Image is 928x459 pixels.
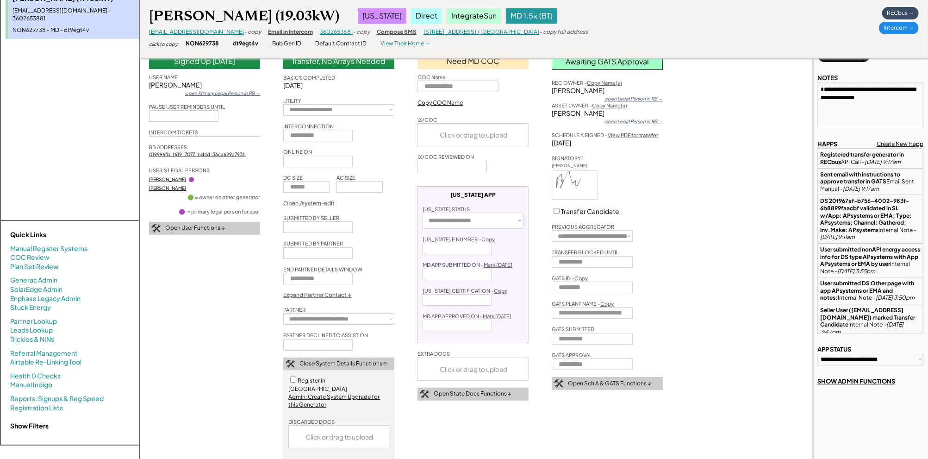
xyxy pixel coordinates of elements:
div: USER NAME [149,74,178,81]
a: SolarEdge Admin [10,285,62,294]
a: Airtable Re-Linking Tool [10,358,81,367]
a: View PDF for transfer [608,132,658,138]
em: [DATE] 9:17am [843,185,879,192]
div: END PARTNER DETAILS WINDOW [283,266,362,273]
div: Click or drag to upload [289,426,390,448]
a: Stuck Energy [10,303,51,312]
div: BASICS COMPLETED [283,74,335,81]
em: [DATE] 9:11am [820,233,855,240]
strong: Sent email with instructions to approve transfer in GATS [820,171,901,185]
label: Register in [GEOGRAPHIC_DATA] [288,377,347,392]
div: open Legal Person in RB → [604,95,663,102]
u: Copy [600,301,614,307]
div: RECbus → [882,7,919,19]
div: API Call - [820,151,921,165]
div: APP STATUS [817,345,851,353]
div: DC SIZE [283,174,303,181]
div: EXTRA DOCS [417,350,450,357]
div: IX/COC [417,116,437,123]
a: Reports: Signups & Reg Speed [10,394,104,403]
strong: Registered transfer generator in RECbus [820,151,905,165]
em: [DATE] 9:17am [865,158,901,165]
u: Copy Name(s) [587,80,622,86]
div: 🟣 = primary legal person for user [179,208,260,215]
div: PREVIOUS AGGREGATOR [552,223,614,230]
div: Direct [411,8,442,23]
div: Close System Details Functions ↑ [299,360,387,368]
div: IntegrateSun [447,8,501,23]
div: [PERSON_NAME] [149,81,260,90]
div: NOTES [817,74,838,82]
img: tool-icon.png [286,360,295,368]
div: Awaiting GATS Approval [552,54,663,69]
strong: Show Filters [10,421,49,430]
a: Generac Admin [10,276,57,285]
a: 019996fb-f619-7077-bd4d-36ca629a793b [149,151,246,157]
div: [US_STATE] [358,8,406,23]
div: Open /system-edit [283,200,335,207]
strong: Seller User ([EMAIL_ADDRESS][DOMAIN_NAME]) marked Transfer Candidate [820,307,916,328]
div: Signed Up [DATE] [149,54,260,69]
div: AC SIZE [336,174,355,181]
div: dt9egt4v [233,40,258,48]
div: - copy [353,28,370,36]
div: PARTNER [283,306,305,313]
div: SUBMITTED BY PARTNER [283,240,343,247]
div: UTILITY [283,97,301,104]
a: Health 0 Checks [10,371,61,381]
div: [EMAIL_ADDRESS][DOMAIN_NAME] - 3602653881 [12,7,134,23]
div: Compose SMS [377,28,417,36]
div: click to copy: [149,41,179,47]
img: tool-icon.png [420,390,429,398]
div: MD 1.5x (BT) [506,8,557,23]
u: Copy Name(s) [592,102,627,108]
div: - copy full address [539,28,588,36]
a: [STREET_ADDRESS] / [GEOGRAPHIC_DATA] [424,28,539,35]
div: [DATE] [552,138,663,148]
u: Copy [574,275,588,281]
div: HAPPS [817,140,837,148]
div: IX/COC REVIEWED ON [417,153,474,160]
strong: User submitted DS Other page with app APsystems or EMA and notes: [820,280,915,301]
div: INTERCOM TICKETS [149,129,198,136]
div: Quick Links [10,230,103,239]
div: Internal Note - [820,197,921,241]
div: [PERSON_NAME] [552,109,663,118]
div: SUBMITTED BY SELLER [283,214,339,221]
div: Copy COC Name [417,99,463,107]
div: Email Sent Manual - [820,171,921,193]
div: SHOW ADMIN FUNCTIONS [817,377,895,385]
div: MD APP APPROVED ON - [423,313,511,320]
a: Manual Register Systems [10,244,87,253]
u: Copy [494,288,507,294]
div: Expand Partner Contact ↓ [283,291,351,299]
div: PARTNER DECLINED TO ASSIST ON [283,332,368,339]
div: USER'S LEGAL PERSONS [149,167,210,174]
div: INTERCONNECTION [283,123,334,130]
div: open Primary Legal Person in RB → [185,90,260,96]
u: Mark [DATE] [483,313,511,319]
div: [US_STATE] E NUMBER - [423,236,495,243]
div: Admin: Create System Upgrade for this Generator [288,393,389,409]
div: REC OWNER - [552,79,622,86]
div: [PERSON_NAME] [552,86,663,95]
div: Open Sch A & GATS Functions ↓ [568,380,651,388]
div: Transfer, No Arrays Needed [283,54,394,69]
div: [US_STATE] APP [450,191,496,199]
a: Plan Set Review [10,262,59,271]
div: Click or drag to upload [418,124,529,146]
a: Registration Lists [10,403,63,413]
div: 🟣 [188,176,194,182]
div: Need MD COC [417,54,529,69]
a: Enphase Legacy Admin [10,294,81,303]
div: RB ADDRESSES [149,144,187,151]
div: Click or drag to upload [418,358,529,380]
a: Trickies & NINs [10,335,54,344]
a: Partner Lookup [10,317,57,326]
div: ONLINE ON [283,148,312,155]
div: Create New Happ [877,140,923,148]
div: Internal Note - [820,307,921,335]
div: 🟢 = owner on other generator [187,194,260,201]
div: MD APP SUBMITTED ON - [423,261,512,268]
strong: User submitted nonAPI energy access info for DS type APsystems with App APsystems or EMA by user [820,246,921,267]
